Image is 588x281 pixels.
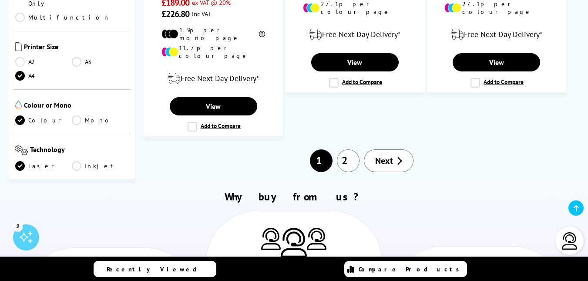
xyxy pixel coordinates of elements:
img: Printer Experts [307,228,326,250]
span: Technology [30,145,128,157]
a: View [311,53,399,71]
label: Add to Compare [329,78,382,88]
div: modal_delivery [148,66,278,91]
a: Colour [15,115,72,125]
a: Mono [72,115,128,125]
div: 2 [13,221,23,231]
div: modal_delivery [290,22,420,47]
a: A4 [15,71,72,81]
img: Printer Experts [261,228,281,250]
a: View [453,53,540,71]
a: Next [364,149,413,172]
a: Laser [15,161,72,171]
a: View [170,97,257,115]
a: Multifunction [15,13,110,22]
div: modal_delivery [432,22,561,47]
span: £226.80 [161,8,190,20]
img: Printer Experts [281,228,307,258]
a: A3 [72,57,128,67]
span: inc VAT [192,10,211,18]
img: Colour or Mono [15,101,22,109]
span: Printer Size [24,42,128,53]
li: 11.7p per colour page [161,44,265,60]
a: A2 [15,57,72,67]
label: Add to Compare [188,122,241,132]
img: user-headset-light.svg [561,232,578,250]
img: Printer Size [15,42,22,51]
li: 1.9p per mono page [161,26,265,42]
a: Compare Products [344,261,467,277]
a: Inkjet [72,161,128,171]
h2: Why buy from us? [18,190,571,203]
a: 2 [337,149,360,172]
span: Recently Viewed [107,265,205,273]
span: Compare Products [359,265,464,273]
img: Technology [15,145,28,155]
label: Add to Compare [470,78,524,88]
a: Recently Viewed [94,261,216,277]
span: Colour or Mono [24,101,128,111]
span: Next [375,155,393,166]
